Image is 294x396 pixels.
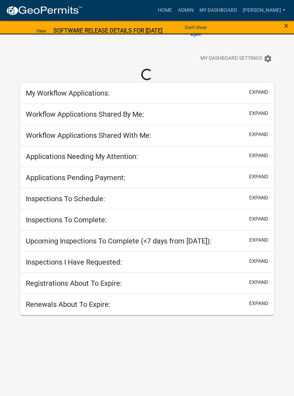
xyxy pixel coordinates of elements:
[26,216,107,224] h5: Inspections To Complete:
[26,300,110,309] h5: Renewals About To Expire:
[249,88,268,96] button: expand
[195,52,278,66] button: My Dashboard Settingssettings
[249,279,268,286] button: expand
[26,194,105,203] h5: Inspections To Schedule:
[249,215,268,223] button: expand
[177,21,215,40] button: Don't show again
[249,257,268,265] button: expand
[26,131,151,140] h5: Workflow Applications Shared With Me:
[26,110,144,119] h5: Workflow Applications Shared By Me:
[26,152,138,161] h5: Applications Needing My Attention:
[33,25,49,37] a: View
[175,4,196,17] a: Admin
[200,54,262,63] span: My Dashboard Settings
[284,21,289,30] button: Close
[240,4,288,17] a: [PERSON_NAME]
[26,89,110,97] h5: My Workflow Applications:
[155,4,175,17] a: Home
[249,131,268,138] button: expand
[284,21,289,31] span: ×
[264,54,272,63] i: settings
[249,152,268,159] button: expand
[249,236,268,244] button: expand
[26,279,122,288] h5: Registrations About To Expire:
[196,4,240,17] a: My Dashboard
[53,27,162,34] strong: SOFTWARE RELEASE DETAILS FOR [DATE]
[26,258,122,266] h5: Inspections I Have Requested:
[249,110,268,117] button: expand
[249,194,268,202] button: expand
[26,237,212,245] h5: Upcoming Inspections To Complete (<7 days from [DATE]):
[26,173,125,182] h5: Applications Pending Payment:
[249,173,268,180] button: expand
[249,300,268,307] button: expand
